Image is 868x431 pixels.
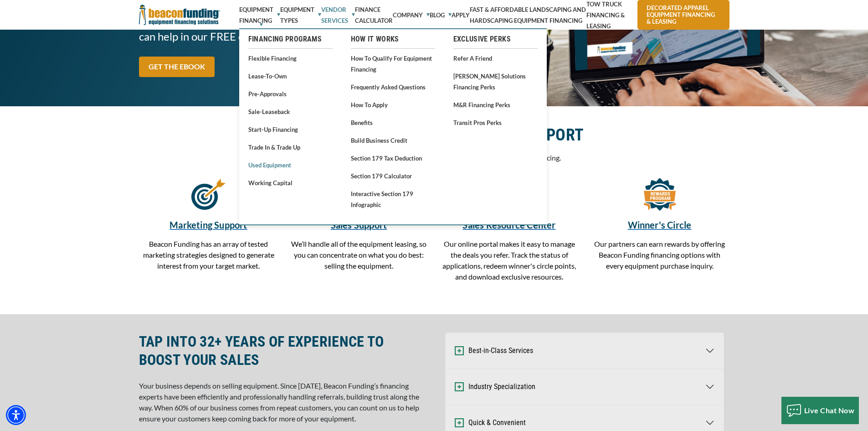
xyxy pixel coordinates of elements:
[351,81,435,93] a: Frequently Asked Questions
[351,152,435,164] a: Section 179 Tax Deduction
[590,218,729,232] a: Winner's Circle
[453,70,538,93] a: [PERSON_NAME] Solutions Financing Perks
[440,218,579,232] a: Sales Resource Center
[351,34,435,45] a: How It Works
[143,239,274,270] span: Beacon Funding has an array of tested marketing strategies designed to generate interest from you...
[455,418,464,427] img: Expand and Collapse Icon
[351,170,435,182] a: Section 179 Calculator
[248,52,333,64] a: Flexible Financing
[453,117,538,128] a: Transit Pros Perks
[139,332,429,369] h3: TAP INTO 32+ YEARS OF EXPERIENCE TO BOOST YOUR SALES
[351,135,435,146] a: Build Business Credit
[446,333,724,369] button: Best-in-Class Services
[442,239,576,281] span: Our online portal makes it easy to manage the deals you refer. Track the status of applications, ...
[139,57,215,77] a: GET THE EBOOK
[139,125,729,145] h2: PARTNER FINANCING SERVICES & SUPPORT
[455,346,464,355] img: Expand and Collapse Icon
[139,380,429,424] p: Your business depends on selling equipment. Since [DATE], Beacon Funding’s financing experts have...
[248,34,333,45] a: Financing Programs
[248,141,333,153] a: Trade In & Trade Up
[594,239,725,270] span: Our partners can earn rewards by offering Beacon Funding financing options with every equipment p...
[191,192,226,201] a: Marketing Support
[248,124,333,135] a: Start-Up Financing
[191,177,226,211] img: Marketing Support
[291,239,426,270] span: We’ll handle all of the equipment leasing, so you can concentrate on what you do best: selling th...
[455,382,464,391] img: Expand and Collapse Icon
[351,188,435,210] a: Interactive Section 179 Infographic
[804,406,855,415] span: Live Chat Now
[248,106,333,117] a: Sale-Leaseback
[453,52,538,64] a: Refer a Friend
[248,70,333,82] a: Lease-To-Own
[446,369,724,405] button: Industry Specialization
[289,218,429,232] a: Sales Support
[642,177,677,211] img: Winner's Circle
[139,152,729,163] p: Beacon Funding offers complimentary services to make it easier to offer financing.
[248,159,333,171] a: Used Equipment
[351,117,435,128] a: Benefits
[781,397,859,424] button: Live Chat Now
[453,99,538,110] a: M&R Financing Perks
[6,405,26,425] div: Accessibility Menu
[139,218,278,232] a: Marketing Support
[351,99,435,110] a: How to Apply
[248,177,333,188] a: Working Capital
[351,52,435,75] a: How to Qualify for Equipment Financing
[248,88,333,99] a: Pre-approvals
[642,192,677,201] a: Winner's Circle
[453,34,538,45] a: Exclusive Perks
